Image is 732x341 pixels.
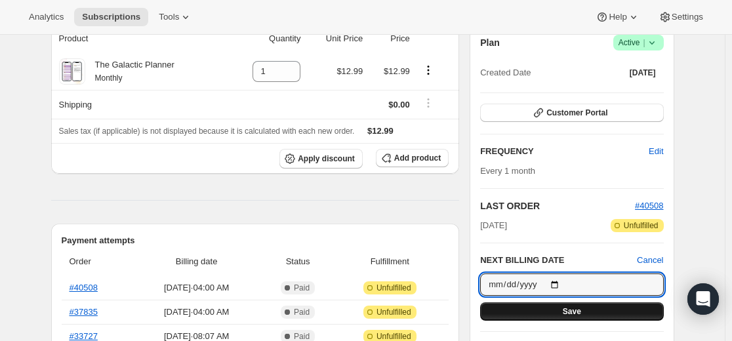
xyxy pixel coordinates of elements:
[651,8,711,26] button: Settings
[62,247,132,276] th: Order
[418,96,439,110] button: Shipping actions
[635,201,663,211] a: #40508
[588,8,647,26] button: Help
[60,58,83,85] img: product img
[630,68,656,78] span: [DATE]
[95,73,123,83] small: Monthly
[51,24,228,53] th: Product
[418,63,439,77] button: Product actions
[388,100,410,110] span: $0.00
[480,104,663,122] button: Customer Portal
[635,199,663,212] button: #40508
[304,24,367,53] th: Unit Price
[70,283,98,292] a: #40508
[609,12,626,22] span: Help
[622,64,664,82] button: [DATE]
[367,126,394,136] span: $12.99
[279,149,363,169] button: Apply discount
[136,306,257,319] span: [DATE] · 04:00 AM
[624,220,659,231] span: Unfulfilled
[298,153,355,164] span: Apply discount
[85,58,174,85] div: The Galactic Planner
[480,219,507,232] span: [DATE]
[21,8,71,26] button: Analytics
[687,283,719,315] div: Open Intercom Messenger
[228,24,305,53] th: Quantity
[480,302,663,321] button: Save
[394,153,441,163] span: Add product
[649,145,663,158] span: Edit
[643,37,645,48] span: |
[136,281,257,294] span: [DATE] · 04:00 AM
[74,8,148,26] button: Subscriptions
[367,24,414,53] th: Price
[384,66,410,76] span: $12.99
[641,141,671,162] button: Edit
[563,306,581,317] span: Save
[619,36,659,49] span: Active
[672,12,703,22] span: Settings
[294,283,310,293] span: Paid
[265,255,331,268] span: Status
[480,166,535,176] span: Every 1 month
[159,12,179,22] span: Tools
[70,307,98,317] a: #37835
[294,307,310,317] span: Paid
[82,12,140,22] span: Subscriptions
[151,8,200,26] button: Tools
[51,90,228,119] th: Shipping
[637,254,663,267] button: Cancel
[480,66,531,79] span: Created Date
[546,108,607,118] span: Customer Portal
[376,307,411,317] span: Unfulfilled
[376,283,411,293] span: Unfulfilled
[480,254,637,267] h2: NEXT BILLING DATE
[336,66,363,76] span: $12.99
[376,149,449,167] button: Add product
[480,199,635,212] h2: LAST ORDER
[338,255,441,268] span: Fulfillment
[70,331,98,341] a: #33727
[480,36,500,49] h2: Plan
[136,255,257,268] span: Billing date
[62,234,449,247] h2: Payment attempts
[59,127,355,136] span: Sales tax (if applicable) is not displayed because it is calculated with each new order.
[480,145,649,158] h2: FREQUENCY
[29,12,64,22] span: Analytics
